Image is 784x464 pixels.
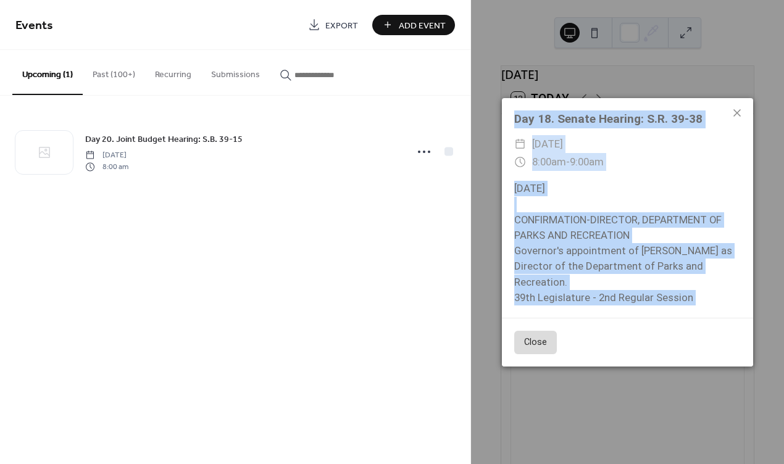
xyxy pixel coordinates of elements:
span: Add Event [399,19,446,32]
button: Submissions [201,50,270,94]
button: Add Event [372,15,455,35]
button: Upcoming (1) [12,50,83,95]
div: ​ [514,135,526,153]
a: Export [299,15,367,35]
div: [DATE] CONFIRMATION-DIRECTOR, DEPARTMENT OF PARKS AND RECREATION Governor's appointment of [PERSO... [502,181,753,305]
span: 9:00am [570,155,604,168]
span: Export [325,19,358,32]
span: [DATE] [85,150,128,161]
span: - [566,155,570,168]
span: 8:00 am [85,161,128,172]
div: ​ [514,153,526,171]
button: Recurring [145,50,201,94]
span: Events [15,14,53,38]
span: [DATE] [532,135,563,153]
button: Close [514,331,557,354]
a: Day 20. Joint Budget Hearing: S.B. 39-15 [85,132,243,146]
span: Day 20. Joint Budget Hearing: S.B. 39-15 [85,133,243,146]
div: Day 18. Senate Hearing: S.R. 39-38 [502,110,753,128]
span: 8:00am [532,155,566,168]
button: Past (100+) [83,50,145,94]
